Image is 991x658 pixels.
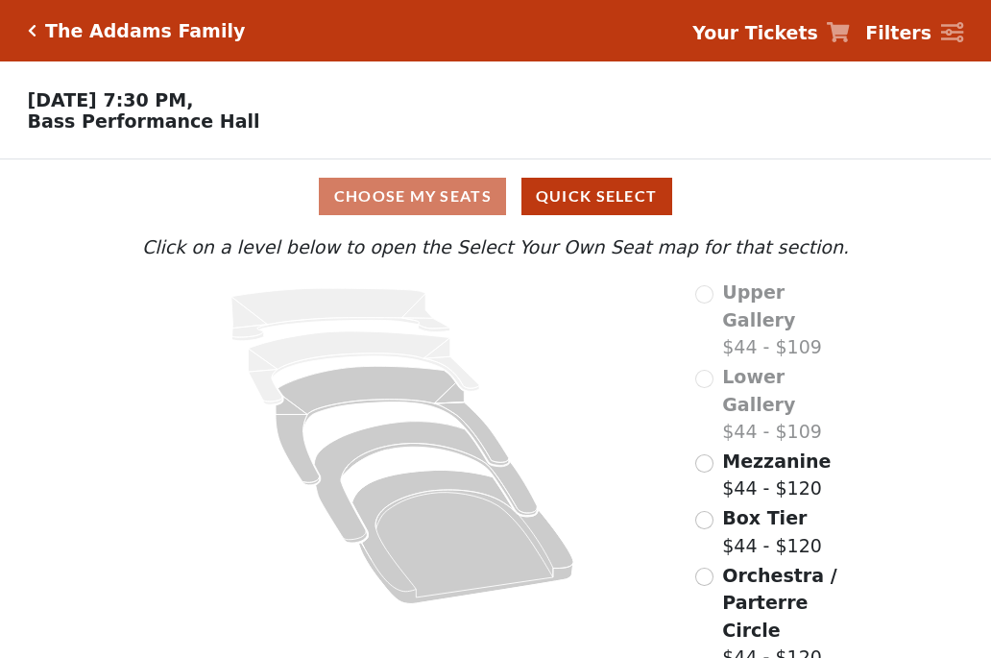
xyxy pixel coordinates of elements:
strong: Your Tickets [692,22,818,43]
a: Your Tickets [692,19,850,47]
strong: Filters [865,22,931,43]
label: $44 - $120 [722,448,831,502]
path: Orchestra / Parterre Circle - Seats Available: 98 [352,471,574,604]
label: $44 - $109 [722,363,854,446]
a: Click here to go back to filters [28,24,36,37]
h5: The Addams Family [45,20,245,42]
button: Quick Select [521,178,672,215]
path: Lower Gallery - Seats Available: 0 [249,331,480,404]
a: Filters [865,19,963,47]
span: Upper Gallery [722,281,795,330]
label: $44 - $109 [722,279,854,361]
span: Lower Gallery [722,366,795,415]
p: Click on a level below to open the Select Your Own Seat map for that section. [137,233,854,261]
path: Upper Gallery - Seats Available: 0 [231,288,450,341]
span: Box Tier [722,507,807,528]
span: Orchestra / Parterre Circle [722,565,836,641]
label: $44 - $120 [722,504,822,559]
span: Mezzanine [722,451,831,472]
